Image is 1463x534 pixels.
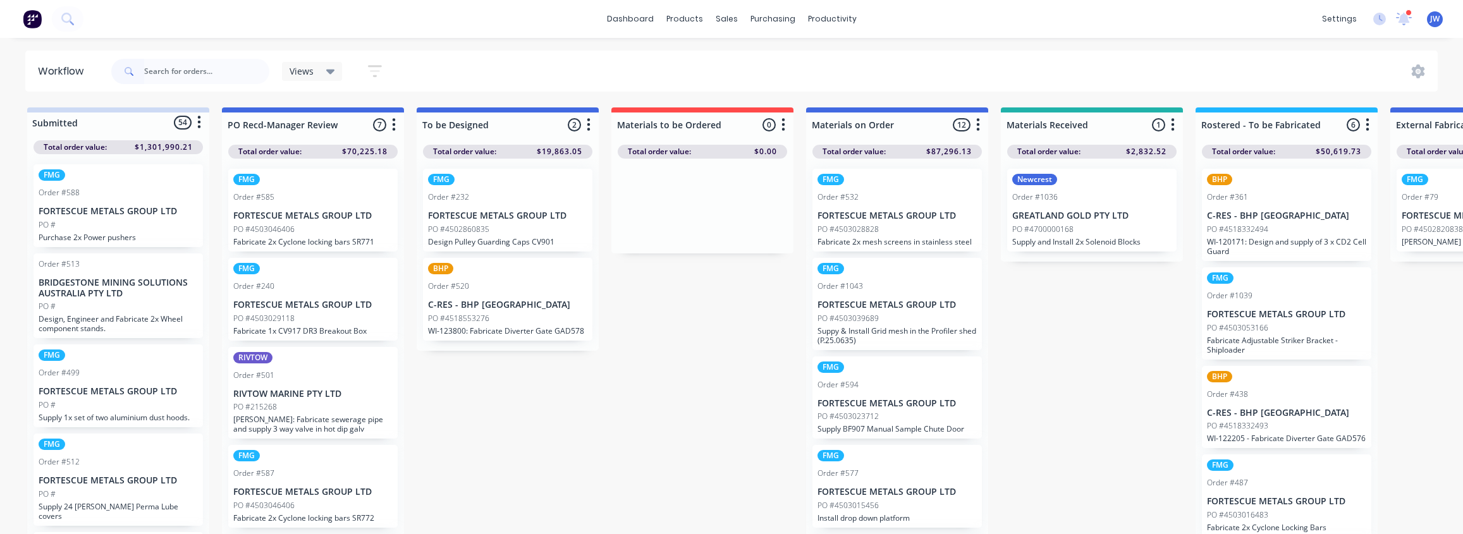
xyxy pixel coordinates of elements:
p: PO # [39,488,56,500]
div: FMGOrder #512FORTESCUE METALS GROUP LTDPO #Supply 24 [PERSON_NAME] Perma Lube covers [34,434,203,526]
div: Order #512 [39,456,80,468]
span: Total order value: [238,146,302,157]
p: PO #215268 [233,401,277,413]
p: Design, Engineer and Fabricate 2x Wheel component stands. [39,314,198,333]
div: FMG [233,263,260,274]
div: Order #520 [428,281,469,292]
div: FMG [817,263,844,274]
p: WI-120171: Design and supply of 3 x CD2 Cell Guard [1207,237,1366,256]
p: Purchase 2x Power pushers [39,233,198,242]
div: Order #1039 [1207,290,1252,301]
div: productivity [802,9,863,28]
p: FORTESCUE METALS GROUP LTD [39,386,198,397]
p: PO #4518332494 [1207,224,1268,235]
div: Order #513 [39,258,80,270]
div: purchasing [744,9,802,28]
p: Fabricate 2x Cyclone Locking Bars [1207,523,1366,532]
div: FMG [1207,272,1233,284]
div: Order #499 [39,367,80,379]
p: PO #4502860835 [428,224,489,235]
p: PO #4502820838 [1402,224,1463,235]
span: $2,832.52 [1126,146,1166,157]
p: GREATLAND GOLD PTY LTD [1012,210,1172,221]
div: BHP [428,263,453,274]
div: Order #577 [817,468,859,479]
p: FORTESCUE METALS GROUP LTD [39,206,198,217]
p: FORTESCUE METALS GROUP LTD [233,487,393,497]
div: FMGOrder #585FORTESCUE METALS GROUP LTDPO #4503046406Fabricate 2x Cyclone locking bars SR771 [228,169,398,252]
img: Factory [23,9,42,28]
div: FMGOrder #577FORTESCUE METALS GROUP LTDPO #4503015456Install drop down platform [812,445,982,528]
p: PO #4503046406 [233,500,295,511]
p: Supply and Install 2x Solenoid Blocks [1012,237,1172,246]
div: Order #585 [233,191,274,203]
p: Install drop down platform [817,513,977,523]
p: FORTESCUE METALS GROUP LTD [233,300,393,310]
div: FMGOrder #594FORTESCUE METALS GROUP LTDPO #4503023712Supply BF907 Manual Sample Chute Door [812,356,982,439]
div: Newcrest [1012,174,1057,185]
p: RIVTOW MARINE PTY LTD [233,389,393,399]
p: FORTESCUE METALS GROUP LTD [39,475,198,486]
span: Total order value: [1212,146,1275,157]
p: Supply 1x set of two aluminium dust hoods. [39,413,198,422]
p: PO #4503015456 [817,500,879,511]
div: FMG [1402,174,1428,185]
div: FMGOrder #1043FORTESCUE METALS GROUP LTDPO #4503039689Suppy & Install Grid mesh in the Profiler s... [812,258,982,350]
div: Order #587 [233,468,274,479]
p: FORTESCUE METALS GROUP LTD [817,487,977,497]
div: FMG [1207,459,1233,471]
p: FORTESCUE METALS GROUP LTD [817,210,977,221]
div: FMG [817,361,844,373]
p: PO #4503039689 [817,313,879,324]
span: $0.00 [754,146,777,157]
div: BHPOrder #520C-RES - BHP [GEOGRAPHIC_DATA]PO #4518553276WI-123800: Fabricate Diverter Gate GAD578 [423,258,592,341]
div: BHPOrder #438C-RES - BHP [GEOGRAPHIC_DATA]PO #4518332493WI-122205 - Fabricate Diverter Gate GAD576 [1202,366,1371,449]
p: C-RES - BHP [GEOGRAPHIC_DATA] [428,300,587,310]
div: FMG [428,174,455,185]
div: Order #594 [817,379,859,391]
p: FORTESCUE METALS GROUP LTD [817,300,977,310]
span: Total order value: [433,146,496,157]
span: Total order value: [823,146,886,157]
p: PO # [39,399,56,411]
div: Order #1043 [817,281,863,292]
p: Supply 24 [PERSON_NAME] Perma Lube covers [39,502,198,521]
p: Design Pulley Guarding Caps CV901 [428,237,587,246]
div: FMG [39,439,65,450]
p: BRIDGESTONE MINING SOLUTIONS AUSTRALIA PTY LTD [39,277,198,299]
p: PO #4518332493 [1207,420,1268,432]
span: $70,225.18 [342,146,388,157]
div: settings [1316,9,1363,28]
div: FMGOrder #1039FORTESCUE METALS GROUP LTDPO #4503053166Fabricate Adjustable Striker Bracket - Ship... [1202,267,1371,360]
span: Total order value: [1017,146,1080,157]
p: WI-123800: Fabricate Diverter Gate GAD578 [428,326,587,336]
div: FMG [233,174,260,185]
p: FORTESCUE METALS GROUP LTD [1207,496,1366,507]
a: dashboard [601,9,660,28]
p: Fabricate 2x mesh screens in stainless steel [817,237,977,246]
div: FMG [233,450,260,461]
p: Fabricate 1x CV917 DR3 Breakout Box [233,326,393,336]
input: Search for orders... [144,59,269,84]
span: Total order value: [44,142,107,153]
div: products [660,9,709,28]
div: Workflow [38,64,90,79]
div: FMGOrder #587FORTESCUE METALS GROUP LTDPO #4503046406Fabricate 2x Cyclone locking bars SR772 [228,445,398,528]
div: Order #588 [39,187,80,198]
p: PO # [39,301,56,312]
div: BHPOrder #361C-RES - BHP [GEOGRAPHIC_DATA]PO #4518332494WI-120171: Design and supply of 3 x CD2 C... [1202,169,1371,261]
div: Order #532 [817,191,859,203]
p: PO #4503023712 [817,411,879,422]
p: Fabricate 2x Cyclone locking bars SR771 [233,237,393,246]
div: Order #501 [233,370,274,381]
div: Order #79 [1402,191,1438,203]
div: Order #361 [1207,191,1248,203]
div: sales [709,9,744,28]
div: NewcrestOrder #1036GREATLAND GOLD PTY LTDPO #4700000168Supply and Install 2x Solenoid Blocks [1007,169,1177,252]
span: $87,296.13 [926,146,972,157]
span: JW [1430,13,1440,25]
div: FMG [39,169,65,181]
span: Total order value: [628,146,691,157]
p: PO #4503016483 [1207,509,1268,521]
div: Order #1036 [1012,191,1058,203]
